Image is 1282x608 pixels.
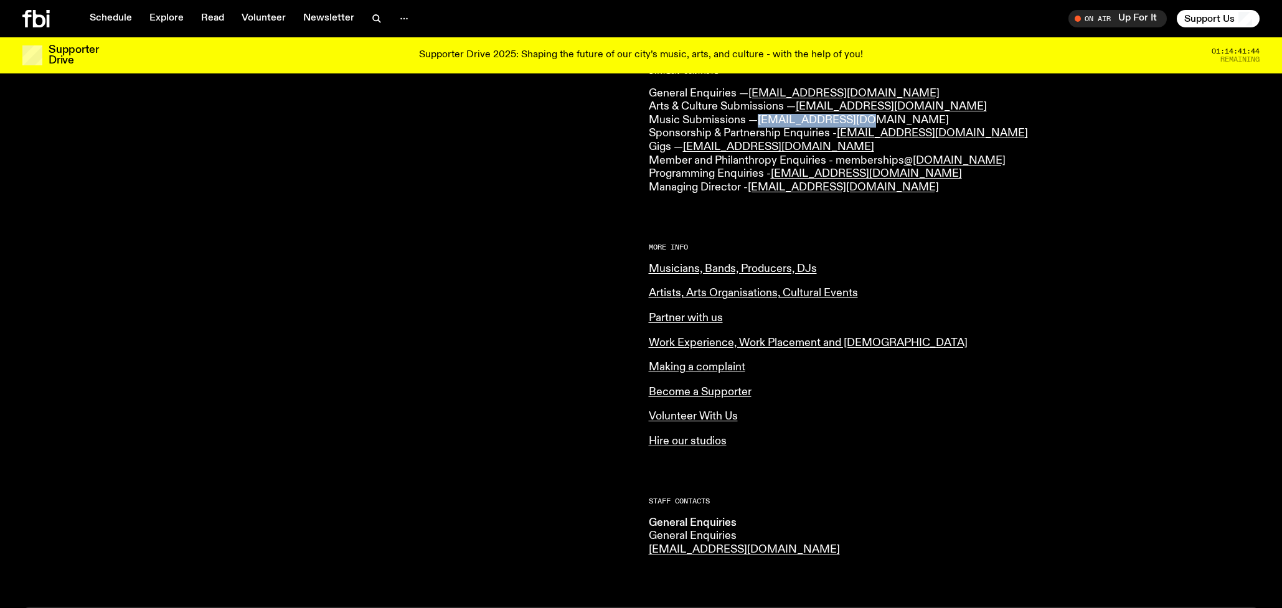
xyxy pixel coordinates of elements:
a: Schedule [82,10,139,27]
a: Explore [142,10,191,27]
button: On AirUp For It [1068,10,1167,27]
a: Volunteer [234,10,293,27]
h3: Supporter Drive [49,45,98,66]
a: Become a Supporter [649,386,752,398]
a: [EMAIL_ADDRESS][DOMAIN_NAME] [758,115,949,126]
h2: More Info [649,244,1260,251]
a: [EMAIL_ADDRESS][DOMAIN_NAME] [683,141,874,152]
a: Partner with us [649,312,723,324]
a: [EMAIL_ADDRESS][DOMAIN_NAME] [748,88,940,99]
span: 01:14:41:44 [1212,48,1260,55]
a: Work Experience, Work Placement and [DEMOGRAPHIC_DATA] [649,337,968,348]
a: Hire our studios [649,436,727,447]
h3: General Enquiries [649,517,851,530]
h2: Station Contacts [649,68,1260,75]
span: Support Us [1184,13,1235,24]
a: [EMAIL_ADDRESS][DOMAIN_NAME] [771,168,962,179]
a: Making a complaint [649,362,745,373]
a: Volunteer With Us [649,411,738,422]
a: Newsletter [296,10,362,27]
a: [EMAIL_ADDRESS][DOMAIN_NAME] [837,128,1028,139]
h2: Staff Contacts [649,498,1260,505]
a: Artists, Arts Organisations, Cultural Events [649,288,858,299]
p: Supporter Drive 2025: Shaping the future of our city’s music, arts, and culture - with the help o... [419,50,863,61]
span: Remaining [1220,56,1260,63]
h4: General Enquiries [649,530,851,543]
a: @[DOMAIN_NAME] [904,155,1006,166]
a: [EMAIL_ADDRESS][DOMAIN_NAME] [748,182,939,193]
button: Support Us [1177,10,1260,27]
a: [EMAIL_ADDRESS][DOMAIN_NAME] [796,101,987,112]
a: Read [194,10,232,27]
p: General Enquiries — Arts & Culture Submissions — Music Submissions — Sponsorship & Partnership En... [649,87,1260,195]
a: [EMAIL_ADDRESS][DOMAIN_NAME] [649,544,840,555]
a: Musicians, Bands, Producers, DJs [649,263,817,274]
